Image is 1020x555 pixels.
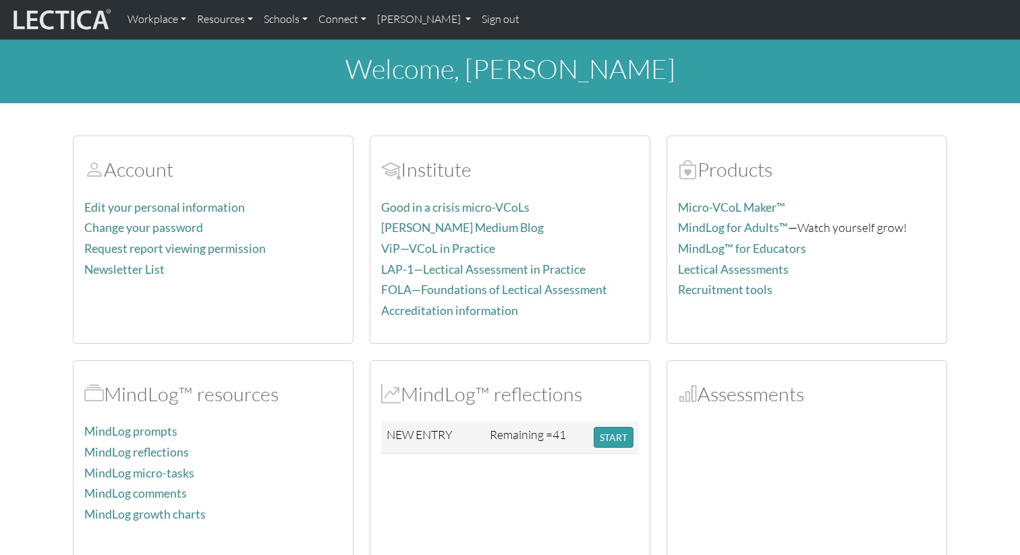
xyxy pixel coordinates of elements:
a: Edit your personal information [84,200,245,214]
h2: Institute [381,158,639,181]
span: Account [381,157,401,181]
a: [PERSON_NAME] [372,5,476,34]
span: Account [84,157,104,181]
a: MindLog comments [84,486,187,500]
span: MindLog [381,382,401,406]
h2: MindLog™ reflections [381,382,639,406]
h2: Assessments [678,382,936,406]
td: NEW ENTRY [381,421,484,454]
span: 41 [552,427,566,442]
a: Change your password [84,221,203,235]
a: Sign out [476,5,525,34]
a: Resources [192,5,258,34]
a: Good in a crisis micro-VCoLs [381,200,530,214]
a: MindLog™ for Educators [678,241,806,256]
a: Lectical Assessments [678,262,789,276]
td: Remaining = [484,421,588,454]
button: START [594,427,633,448]
a: Schools [258,5,313,34]
h2: Products [678,158,936,181]
a: Accreditation information [381,303,518,318]
a: MindLog prompts [84,424,177,438]
a: FOLA—Foundations of Lectical Assessment [381,283,607,297]
a: ViP—VCoL in Practice [381,241,495,256]
a: MindLog micro-tasks [84,466,194,480]
a: [PERSON_NAME] Medium Blog [381,221,544,235]
img: lecticalive [10,7,111,32]
p: —Watch yourself grow! [678,218,936,237]
a: LAP-1—Lectical Assessment in Practice [381,262,586,276]
span: Assessments [678,382,698,406]
a: Micro-VCoL Maker™ [678,200,785,214]
a: MindLog for Adults™ [678,221,788,235]
a: Connect [313,5,372,34]
span: MindLog™ resources [84,382,104,406]
a: MindLog growth charts [84,507,206,521]
a: Request report viewing permission [84,241,266,256]
h2: MindLog™ resources [84,382,342,406]
a: Newsletter List [84,262,165,276]
a: MindLog reflections [84,445,189,459]
a: Recruitment tools [678,283,772,297]
span: Products [678,157,698,181]
h2: Account [84,158,342,181]
a: Workplace [122,5,192,34]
